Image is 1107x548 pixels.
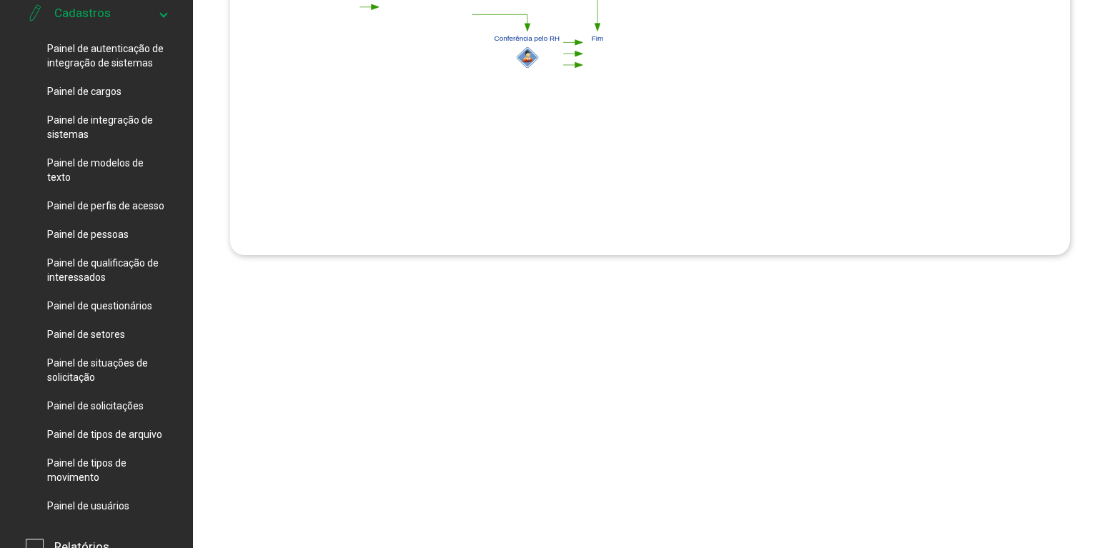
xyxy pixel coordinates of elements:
[47,199,164,213] span: Painel de perfis de acesso
[592,34,603,42] text: Fim
[47,456,167,484] span: Painel de tipos de movimento
[47,356,167,384] span: Painel de situações de solicitação
[563,40,582,45] a: Aprovado
[47,156,167,184] span: Painel de modelos de texto
[47,227,129,241] span: Painel de pessoas
[47,41,167,70] span: Painel de autenticação de integração de sistemas
[47,327,125,342] span: Painel de setores
[54,6,111,20] div: Cadastros
[584,31,611,76] a: Fim
[47,84,121,99] span: Painel de cargos
[47,299,152,313] span: Painel de questionários
[47,499,129,513] span: Painel de usuários
[47,256,167,284] span: Painel de qualificação de interessados
[495,34,560,42] text: Conferência pelo RH
[47,427,162,442] span: Painel de tipos de arquivo
[26,34,167,525] div: Cadastros
[47,113,167,141] span: Painel de integração de sistemas
[563,51,582,56] a: Reprovado
[47,399,144,413] span: Painel de solicitações
[472,14,530,31] a: Pedido de VT para = Pedido iniciado pelo colaborador
[563,62,582,67] a: Devolver para solicitante
[492,31,563,76] a: Conferência pelo RH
